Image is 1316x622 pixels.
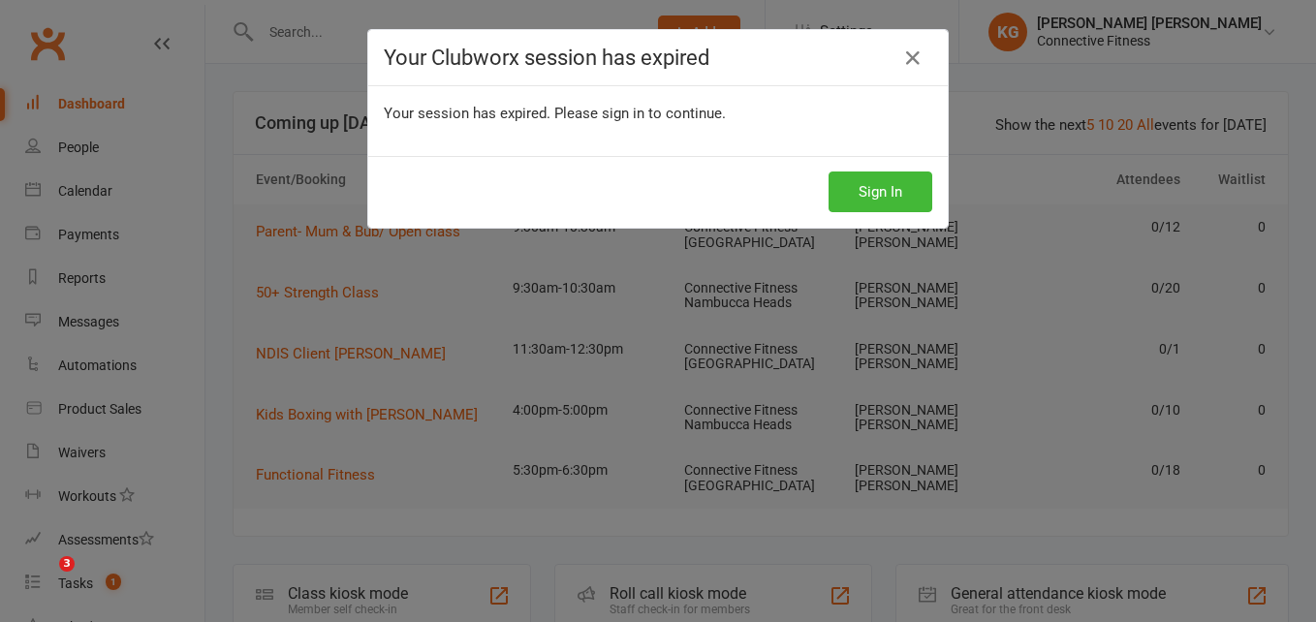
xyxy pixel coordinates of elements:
span: Your session has expired. Please sign in to continue. [384,105,726,122]
span: 3 [59,556,75,572]
a: Close [897,43,928,74]
iframe: Intercom live chat [19,556,66,603]
h4: Your Clubworx session has expired [384,46,932,70]
button: Sign In [829,171,932,212]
